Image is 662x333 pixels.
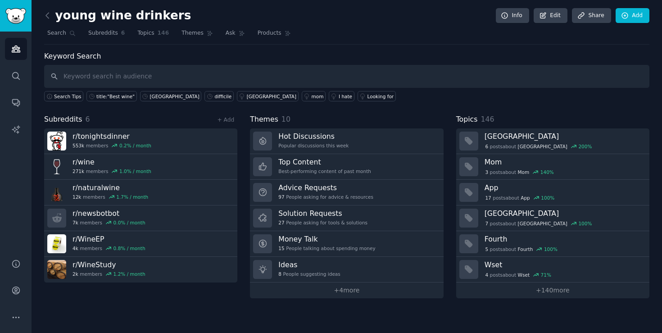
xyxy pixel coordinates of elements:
span: 17 [485,195,491,201]
img: naturalwine [47,183,66,202]
span: 2k [73,271,78,277]
img: GummySearch logo [5,8,26,24]
div: members [73,219,145,226]
div: 100 % [544,246,558,252]
div: post s about [485,219,593,228]
div: 0.2 % / month [119,142,151,149]
img: WineStudy [47,260,66,279]
h3: Wset [485,260,643,269]
span: Wset [518,272,530,278]
a: difficile [204,91,233,101]
a: +140more [456,283,649,298]
a: r/WineEP4kmembers0.8% / month [44,231,237,257]
h3: Fourth [485,234,643,244]
h3: Solution Requests [278,209,367,218]
span: 12k [73,194,81,200]
div: 1.0 % / month [119,168,151,174]
h3: r/ wine [73,157,151,167]
span: Themes [250,114,278,125]
a: [GEOGRAPHIC_DATA] [140,91,202,101]
span: 10 [281,115,290,123]
a: Looking for [358,91,396,101]
div: post s about [485,271,552,279]
span: Themes [181,29,204,37]
span: 6 [121,29,125,37]
a: Topics146 [134,26,172,45]
span: Topics [456,114,478,125]
button: Search Tips [44,91,83,101]
span: 8 [278,271,281,277]
a: Mom3postsaboutMom140% [456,154,649,180]
h3: [GEOGRAPHIC_DATA] [485,209,643,218]
span: Search Tips [54,93,82,100]
h2: young wine drinkers [44,9,191,23]
div: post s about [485,194,555,202]
span: [GEOGRAPHIC_DATA] [518,220,567,227]
a: +4more [250,283,443,298]
a: Advice Requests97People asking for advice & resources [250,180,443,205]
div: Popular discussions this week [278,142,349,149]
h3: Money Talk [278,234,375,244]
div: 1.2 % / month [113,271,145,277]
div: Best-performing content of past month [278,168,371,174]
span: 146 [158,29,169,37]
span: 6 [485,143,488,150]
a: r/tonightsdinner553kmembers0.2% / month [44,128,237,154]
a: Products [254,26,294,45]
span: Fourth [518,246,533,252]
a: Top ContentBest-performing content of past month [250,154,443,180]
div: People asking for tools & solutions [278,219,367,226]
a: r/wine271kmembers1.0% / month [44,154,237,180]
span: 97 [278,194,284,200]
div: Looking for [367,93,394,100]
a: Subreddits6 [85,26,128,45]
span: Mom [518,169,530,175]
div: members [73,168,151,174]
a: title:"Best wine" [86,91,136,101]
a: + Add [217,117,234,123]
span: 15 [278,245,284,251]
div: 1.7 % / month [116,194,148,200]
span: [GEOGRAPHIC_DATA] [518,143,567,150]
div: 100 % [541,195,554,201]
h3: r/ WineStudy [73,260,145,269]
img: WineEP [47,234,66,253]
span: Subreddits [88,29,118,37]
div: 140 % [540,169,554,175]
span: App [521,195,530,201]
div: post s about [485,245,558,253]
span: 271k [73,168,84,174]
span: Search [47,29,66,37]
h3: Advice Requests [278,183,373,192]
img: tonightsdinner [47,132,66,151]
h3: Hot Discussions [278,132,349,141]
a: Hot DiscussionsPopular discussions this week [250,128,443,154]
span: 7 [485,220,488,227]
a: Edit [534,8,567,23]
a: Ask [222,26,248,45]
h3: r/ newsbotbot [73,209,145,218]
a: r/WineStudy2kmembers1.2% / month [44,257,237,283]
div: 0.8 % / month [113,245,145,251]
input: Keyword search in audience [44,65,649,88]
span: 4k [73,245,78,251]
a: Solution Requests27People asking for tools & solutions [250,205,443,231]
span: Subreddits [44,114,82,125]
div: [GEOGRAPHIC_DATA] [150,93,200,100]
h3: r/ naturalwine [73,183,148,192]
span: 27 [278,219,284,226]
div: People asking for advice & resources [278,194,373,200]
h3: r/ WineEP [73,234,145,244]
h3: [GEOGRAPHIC_DATA] [485,132,643,141]
div: 0.0 % / month [113,219,145,226]
h3: App [485,183,643,192]
span: 7k [73,219,78,226]
span: Topics [137,29,154,37]
a: Search [44,26,79,45]
span: Ask [226,29,236,37]
img: wine [47,157,66,176]
a: Themes [178,26,216,45]
div: 200 % [578,143,592,150]
h3: Mom [485,157,643,167]
div: title:"Best wine" [96,93,135,100]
